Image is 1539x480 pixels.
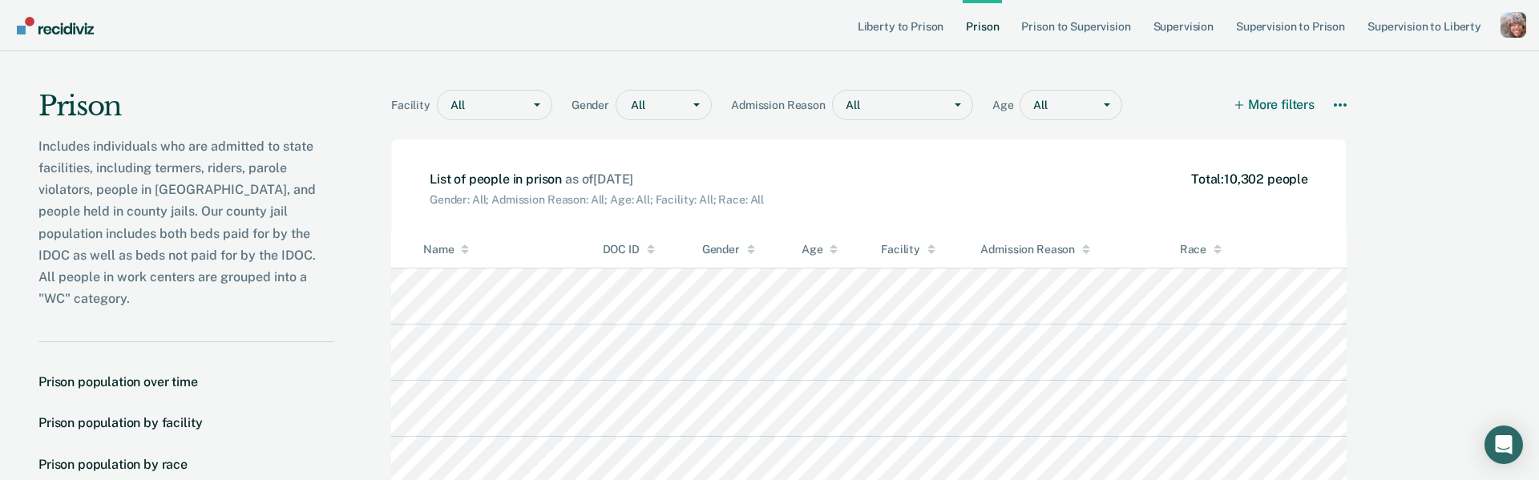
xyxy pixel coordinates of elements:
div: Facility [881,243,948,256]
div: Toggle SortBy [670,232,769,268]
a: Prison population by race [38,457,333,472]
a: Prison population over time [38,374,333,389]
button: More filters [1236,90,1315,120]
svg: Ellipse: More options [1334,99,1347,111]
div: Admission Reason [980,243,1147,256]
div: Name [423,243,571,256]
div: Prison population by facility [38,415,202,430]
div: Includes individuals who are admitted to state facilities, including termers, riders, parole viol... [38,135,333,310]
div: Prison population over time [38,374,198,389]
div: Race [1180,243,1347,256]
div: Toggle SortBy [769,232,849,268]
div: Toggle SortBy [1148,232,1347,268]
div: All [833,94,943,117]
span: Gender [572,99,616,112]
div: Total: 10,302 people [1191,171,1308,207]
input: gender [631,99,633,112]
div: Toggle SortBy [571,232,670,268]
img: Recidiviz [17,17,94,34]
div: Prison [38,90,333,135]
div: Toggle SortBy [948,232,1147,268]
div: All [438,94,523,117]
span: Facility [391,99,437,112]
a: Prison population by facility [38,415,333,430]
div: DOC ID [603,243,670,256]
span: Admission Reason [731,99,832,112]
div: Toggle SortBy [391,232,571,268]
div: All [1020,94,1093,117]
span: Age [992,99,1020,112]
span: as of [DATE] [565,171,633,187]
div: Toggle SortBy [849,232,948,268]
div: Open Intercom Messenger [1484,426,1523,464]
div: Gender [702,243,769,256]
div: Prison population by race [38,457,188,472]
div: Gender: All; Admission Reason: All; Age: All; Facility: All; Race: All [430,187,764,207]
button: Profile dropdown button [1501,12,1526,38]
div: Age [802,243,849,256]
div: List of people in prison [430,171,764,207]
